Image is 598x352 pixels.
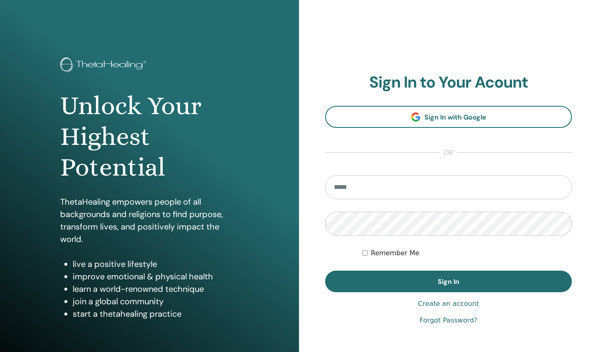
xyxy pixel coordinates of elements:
[424,113,486,122] span: Sign In with Google
[325,73,572,92] h2: Sign In to Your Acount
[419,315,477,325] a: Forgot Password?
[73,258,239,270] li: live a positive lifestyle
[325,271,572,292] button: Sign In
[60,90,239,183] h1: Unlock Your Highest Potential
[73,270,239,283] li: improve emotional & physical health
[73,283,239,295] li: learn a world-renowned technique
[440,148,457,158] span: or
[362,248,572,258] div: Keep me authenticated indefinitely or until I manually logout
[73,295,239,308] li: join a global community
[371,248,419,258] label: Remember Me
[325,106,572,128] a: Sign In with Google
[73,308,239,320] li: start a thetahealing practice
[438,277,459,286] span: Sign In
[418,299,479,309] a: Create an account
[60,196,239,245] p: ThetaHealing empowers people of all backgrounds and religions to find purpose, transform lives, a...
